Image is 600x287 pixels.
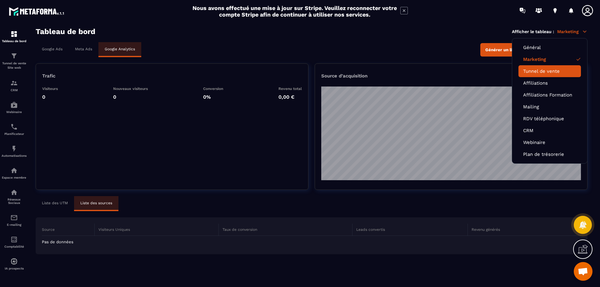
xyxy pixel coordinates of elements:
[485,47,528,52] span: Générer un lien UTM
[2,231,27,253] a: accountantaccountantComptabilité
[2,26,27,47] a: formationformationTableau de bord
[2,267,27,270] p: IA prospects
[523,151,576,157] a: Plan de trésorerie
[278,94,302,100] p: 0,00 €
[2,61,27,70] p: Tunnel de vente Site web
[523,57,576,62] a: Marketing
[10,236,18,243] img: accountant
[10,52,18,60] img: formation
[2,39,27,43] p: Tableau de bord
[10,189,18,196] img: social-network
[557,29,587,34] p: Marketing
[523,116,576,121] a: RDV téléphonique
[2,132,27,136] p: Planificateur
[95,224,219,236] th: Visiteurs Uniques
[278,87,302,91] p: Revenu total
[10,145,18,152] img: automations
[523,140,576,145] a: Webinaire
[352,224,468,236] th: Leads convertis
[42,87,58,91] p: Visiteurs
[523,92,576,98] a: Affiliations Formation
[42,47,62,51] p: Google Ads
[2,110,27,114] p: Webinaire
[2,75,27,96] a: formationformationCRM
[2,88,27,92] p: CRM
[2,96,27,118] a: automationsautomationsWebinaire
[10,167,18,174] img: automations
[10,30,18,38] img: formation
[75,47,92,51] p: Meta Ads
[113,94,148,100] p: 0
[113,87,148,91] p: Nouveaux visiteurs
[523,68,576,74] a: Tunnel de vente
[42,94,58,100] p: 0
[10,79,18,87] img: formation
[10,123,18,131] img: scheduler
[10,258,18,265] img: automations
[192,5,397,18] h2: Nous avons effectué une mise à jour sur Stripe. Veuillez reconnecter votre compte Stripe afin de ...
[42,73,55,79] p: Trafic
[2,209,27,231] a: emailemailE-mailing
[80,201,112,205] p: Liste des sources
[2,118,27,140] a: schedulerschedulerPlanificateur
[203,87,223,91] p: Conversion
[467,224,581,236] th: Revenu générés
[10,101,18,109] img: automations
[9,6,65,17] img: logo
[512,29,554,34] p: Afficher le tableau :
[523,104,576,110] a: Mailing
[574,262,592,281] a: Ouvrir le chat
[10,214,18,221] img: email
[2,198,27,205] p: Réseaux Sociaux
[42,224,95,236] th: Source
[105,47,135,51] p: Google Analytics
[2,176,27,179] p: Espace membre
[523,45,576,50] a: Général
[2,184,27,209] a: social-networksocial-networkRéseaux Sociaux
[523,80,576,86] a: Affiliations
[480,43,533,57] button: Générer un lien UTM
[42,201,68,205] p: Liste des UTM
[2,245,27,248] p: Comptabilité
[218,224,352,236] th: Taux de conversion
[36,27,95,36] h3: Tableau de bord
[2,140,27,162] a: automationsautomationsAutomatisations
[2,223,27,226] p: E-mailing
[203,94,223,100] p: 0%
[42,236,581,248] td: Pas de données
[2,154,27,157] p: Automatisations
[523,128,576,133] a: CRM
[321,73,367,79] p: Source d’acquisition
[2,47,27,75] a: formationformationTunnel de vente Site web
[2,162,27,184] a: automationsautomationsEspace membre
